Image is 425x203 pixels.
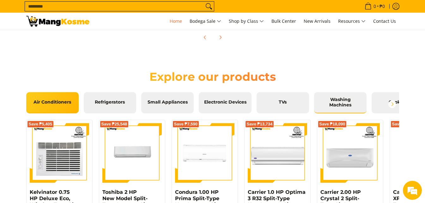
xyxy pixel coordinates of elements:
[301,13,334,30] a: New Arrivals
[335,13,369,30] a: Resources
[174,122,198,126] span: Save ₱7,590
[268,13,299,30] a: Bulk Center
[31,99,74,105] span: Air Conditioners
[248,123,307,183] img: Carrier 1.0 HP Optima 3 R32 Split-Type Non-Inverter Air Conditioner (Class A)
[170,18,182,24] span: Home
[199,92,251,113] a: Electronic Devices
[373,18,396,24] span: Contact Us
[257,92,309,113] a: TVs
[320,123,380,183] img: Carrier 2.00 HP Crystal 2 Split-Type Air Inverter Conditioner (Class A)
[96,13,399,30] nav: Main Menu
[319,122,345,126] span: Save ₱18,090
[146,99,189,105] span: Small Appliances
[104,3,119,18] div: Minimize live chat window
[37,61,87,125] span: We're online!
[203,99,246,105] span: Electronic Devices
[198,30,212,44] button: Previous
[141,92,194,113] a: Small Appliances
[33,35,106,44] div: Chat with us now
[30,123,89,183] img: Kelvinator 0.75 HP Deluxe Eco, Window-Type Air Conditioner (Class A)
[373,4,377,9] span: 0
[204,2,214,11] button: Search
[271,18,296,24] span: Bulk Center
[88,99,131,105] span: Refrigerators
[167,13,185,30] a: Home
[84,92,136,113] a: Refrigerators
[26,16,89,27] img: Mang Kosme: Your Home Appliances Warehouse Sale Partner!
[26,92,79,113] a: Air Conditioners
[29,122,52,126] span: Save ₱5,405
[261,99,304,105] span: TVs
[3,136,120,158] textarea: Type your message and hit 'Enter'
[338,17,366,25] span: Resources
[226,13,267,30] a: Shop by Class
[186,13,224,30] a: Bodega Sale
[319,97,362,108] span: Washing Machines
[190,17,221,25] span: Bodega Sale
[370,13,399,30] a: Contact Us
[247,122,273,126] span: Save ₱13,734
[363,3,387,10] span: •
[102,123,162,183] img: Toshiba 2 HP New Model Split-Type Inverter Air Conditioner (Class A)
[376,99,419,105] span: Cookers
[392,122,418,126] span: Save ₱15,210
[314,92,367,113] a: Washing Machines
[379,4,386,9] span: ₱0
[213,30,227,44] button: Next
[121,70,304,84] h2: Explore our products
[304,18,331,24] span: New Arrivals
[229,17,264,25] span: Shop by Class
[101,122,127,126] span: Save ₱25,548
[372,92,424,113] a: Cookers
[175,123,234,183] img: Condura 1.00 HP Prima Split-Type Non-Inverter Air Conditioner (Class A)
[385,97,399,111] button: Next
